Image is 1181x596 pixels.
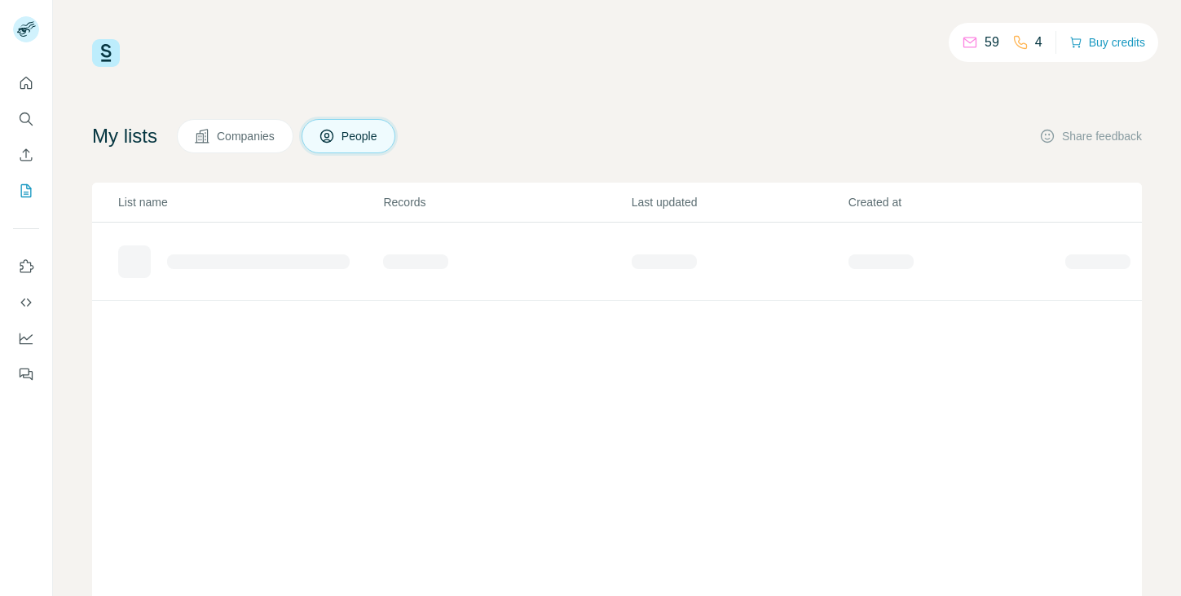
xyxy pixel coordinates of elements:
button: Dashboard [13,324,39,353]
p: Created at [848,194,1064,210]
button: Feedback [13,360,39,389]
span: Companies [217,128,276,144]
p: 4 [1035,33,1042,52]
p: 59 [985,33,999,52]
h4: My lists [92,123,157,149]
button: Search [13,104,39,134]
button: Use Surfe API [13,288,39,317]
button: Buy credits [1069,31,1145,54]
p: Last updated [632,194,847,210]
button: My lists [13,176,39,205]
span: People [342,128,379,144]
button: Share feedback [1039,128,1142,144]
img: Surfe Logo [92,39,120,67]
p: Records [383,194,629,210]
button: Use Surfe on LinkedIn [13,252,39,281]
button: Quick start [13,68,39,98]
button: Enrich CSV [13,140,39,170]
p: List name [118,194,381,210]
